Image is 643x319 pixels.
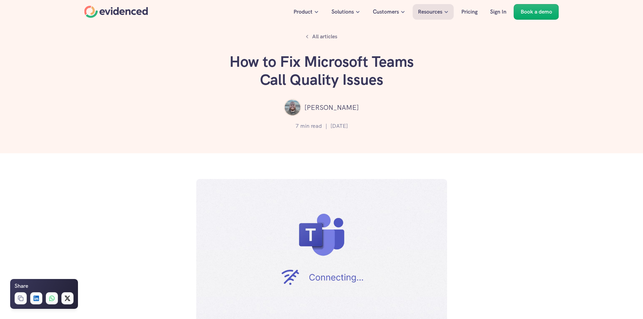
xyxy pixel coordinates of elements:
p: Pricing [461,7,478,16]
p: Solutions [331,7,354,16]
img: "" [284,99,301,116]
p: [PERSON_NAME] [304,102,359,113]
p: min read [300,122,322,131]
a: Book a demo [514,4,559,20]
p: All articles [312,32,337,41]
p: Book a demo [521,7,552,16]
a: Pricing [456,4,483,20]
a: All articles [302,31,341,43]
p: Product [294,7,313,16]
p: Sign In [490,7,506,16]
h6: Share [15,282,28,291]
a: Home [84,6,148,18]
h1: How to Fix Microsoft Teams Call Quality Issues [220,53,423,89]
p: 7 [296,122,299,131]
p: Resources [418,7,442,16]
p: | [325,122,327,131]
p: [DATE] [330,122,348,131]
p: Customers [373,7,399,16]
a: Sign In [485,4,511,20]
